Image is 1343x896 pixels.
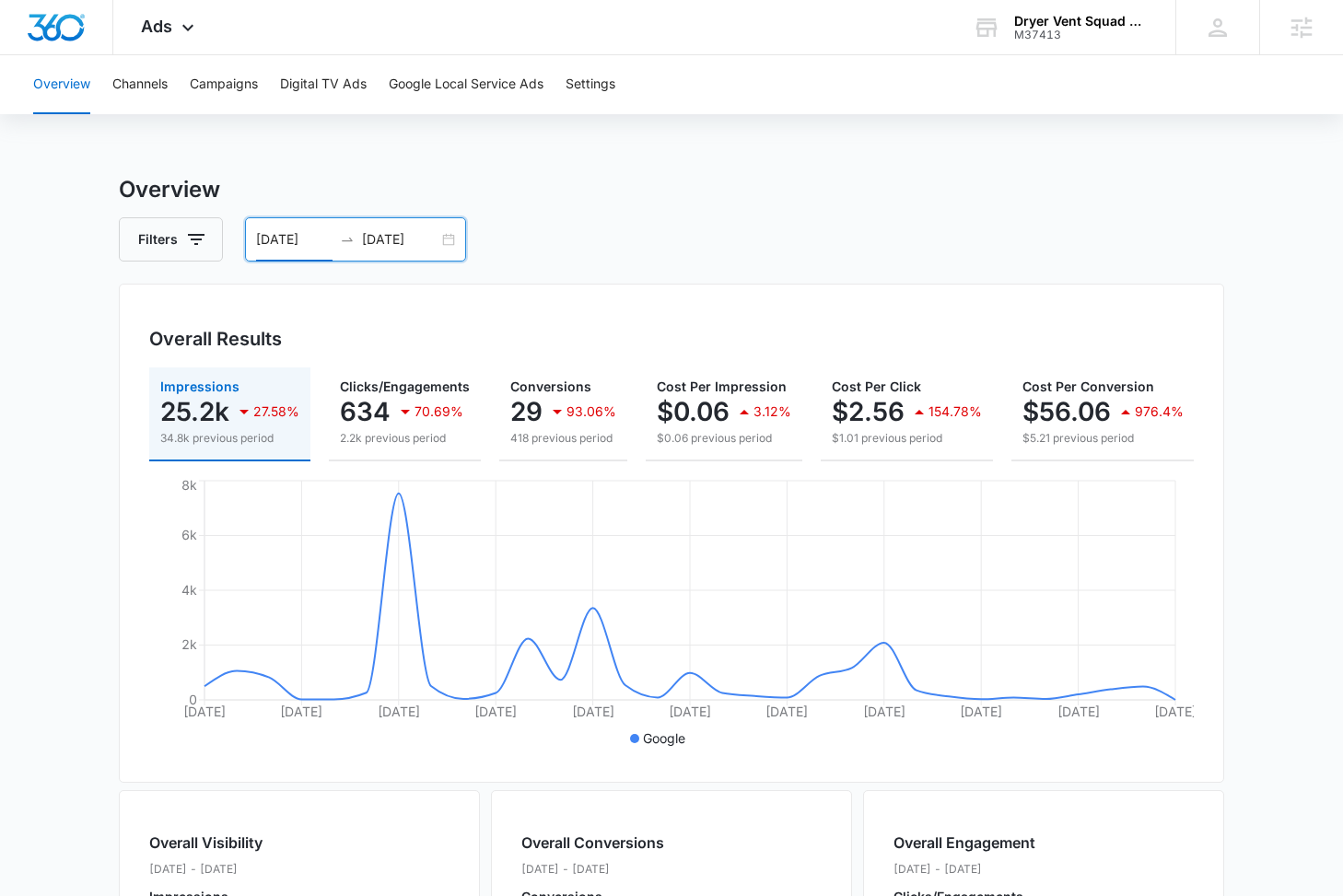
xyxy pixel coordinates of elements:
tspan: 0 [189,692,197,707]
span: Conversions [510,378,591,394]
button: Overview [33,55,90,114]
tspan: [DATE] [1154,704,1197,719]
tspan: 4k [181,582,197,598]
p: $2.56 [832,397,905,426]
span: to [340,232,355,247]
p: $56.06 [1022,397,1111,426]
tspan: [DATE] [572,704,614,719]
tspan: [DATE] [960,704,1002,719]
p: Google [643,728,685,748]
p: 2.2k previous period [340,430,470,447]
p: $0.06 previous period [657,430,791,447]
h3: Overview [119,173,1224,206]
p: [DATE] - [DATE] [521,861,664,878]
button: Filters [119,217,223,262]
button: Channels [112,55,168,114]
p: 634 [340,397,391,426]
button: Digital TV Ads [280,55,367,114]
tspan: [DATE] [183,704,226,719]
p: 70.69% [415,405,463,418]
p: 3.12% [753,405,791,418]
h2: Overall Conversions [521,832,664,854]
p: [DATE] - [DATE] [893,861,1035,878]
button: Google Local Service Ads [389,55,543,114]
p: 34.8k previous period [160,430,299,447]
tspan: [DATE] [863,704,905,719]
input: Start date [256,229,333,250]
span: Clicks/Engagements [340,378,470,394]
tspan: [DATE] [378,704,420,719]
p: [DATE] - [DATE] [149,861,313,878]
p: 418 previous period [510,430,616,447]
button: Settings [566,55,615,114]
tspan: 6k [181,527,197,542]
p: $5.21 previous period [1022,430,1184,447]
h2: Overall Engagement [893,832,1035,854]
p: 154.78% [928,405,982,418]
tspan: 8k [181,477,197,493]
p: 29 [510,397,543,426]
tspan: [DATE] [474,704,517,719]
h2: Overall Visibility [149,832,313,854]
input: End date [362,229,438,250]
p: 976.4% [1135,405,1184,418]
p: $1.01 previous period [832,430,982,447]
h3: Overall Results [149,325,282,353]
tspan: [DATE] [280,704,322,719]
tspan: [DATE] [765,704,808,719]
span: Cost Per Click [832,378,921,394]
span: Cost Per Impression [657,378,787,394]
div: account id [1014,29,1149,41]
div: account name [1014,14,1149,29]
span: swap-right [340,232,355,247]
span: Cost Per Conversion [1022,378,1154,394]
tspan: [DATE] [1057,704,1100,719]
tspan: [DATE] [669,704,711,719]
span: Ads [141,17,172,36]
button: Campaigns [190,55,258,114]
p: 27.58% [253,405,299,418]
tspan: 2k [181,636,197,652]
p: 93.06% [566,405,616,418]
span: Impressions [160,378,239,394]
p: 25.2k [160,397,229,426]
p: $0.06 [657,397,730,426]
